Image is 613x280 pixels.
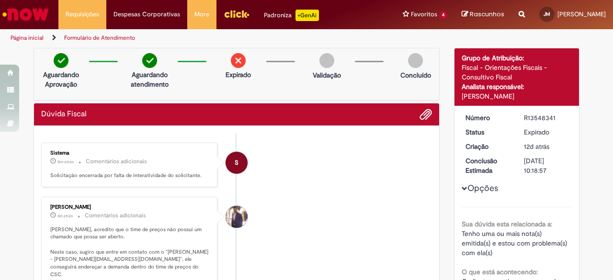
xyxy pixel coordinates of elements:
time: 18/09/2025 16:44:13 [524,142,549,151]
div: Gabriel Rodrigues Barao [226,206,248,228]
dt: Criação [458,142,517,151]
span: Despesas Corporativas [114,10,180,19]
span: Rascunhos [470,10,504,19]
span: JM [544,11,550,17]
div: Analista responsável: [462,82,572,91]
span: 4 [439,11,447,19]
a: Formulário de Atendimento [64,34,135,42]
ul: Trilhas de página [7,29,401,47]
div: System [226,152,248,174]
img: ServiceNow [1,5,50,24]
img: remove.png [231,53,246,68]
div: Sistema [50,150,210,156]
div: Fiscal - Orientações Fiscais - Consultivo Fiscal [462,63,572,82]
span: 8d atrás [57,213,73,219]
p: Validação [313,70,341,80]
span: Requisições [66,10,99,19]
a: Rascunhos [462,10,504,19]
p: Expirado [226,70,251,79]
b: Sua dúvida esta relacionada a: [462,220,552,228]
p: Solicitação encerrada por falta de interatividade do solicitante. [50,172,210,179]
img: click_logo_yellow_360x200.png [224,7,250,21]
span: More [194,10,209,19]
div: Padroniza [264,10,319,21]
p: Aguardando atendimento [126,70,173,89]
div: R13548341 [524,113,568,123]
img: check-circle-green.png [142,53,157,68]
b: O que está acontecendo: [462,268,538,276]
dt: Número [458,113,517,123]
span: 8m atrás [57,159,74,165]
time: 22/09/2025 17:05:14 [57,213,73,219]
span: 12d atrás [524,142,549,151]
small: Comentários adicionais [86,157,147,166]
time: 30/09/2025 15:05:15 [57,159,74,165]
button: Adicionar anexos [420,108,432,121]
img: img-circle-grey.png [408,53,423,68]
span: Favoritos [411,10,437,19]
a: Página inicial [11,34,44,42]
p: [PERSON_NAME], acredito que o time de preços não possui um chamado que possa ser aberto. Neste ca... [50,226,210,279]
div: [PERSON_NAME] [50,204,210,210]
img: check-circle-green.png [54,53,68,68]
dt: Conclusão Estimada [458,156,517,175]
span: [PERSON_NAME] [557,10,606,18]
div: [DATE] 10:18:57 [524,156,568,175]
div: Expirado [524,127,568,137]
div: 18/09/2025 16:44:13 [524,142,568,151]
p: Aguardando Aprovação [38,70,84,89]
dt: Status [458,127,517,137]
h2: Dúvida Fiscal Histórico de tíquete [41,110,87,119]
span: S [235,151,238,174]
div: Grupo de Atribuição: [462,53,572,63]
p: Concluído [400,70,431,80]
p: +GenAi [295,10,319,21]
div: [PERSON_NAME] [462,91,572,101]
span: Tenho uma ou mais nota(s) emitida(s) e estou com problema(s) com ela(s) [462,229,569,257]
img: img-circle-grey.png [319,53,334,68]
small: Comentários adicionais [85,212,146,220]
